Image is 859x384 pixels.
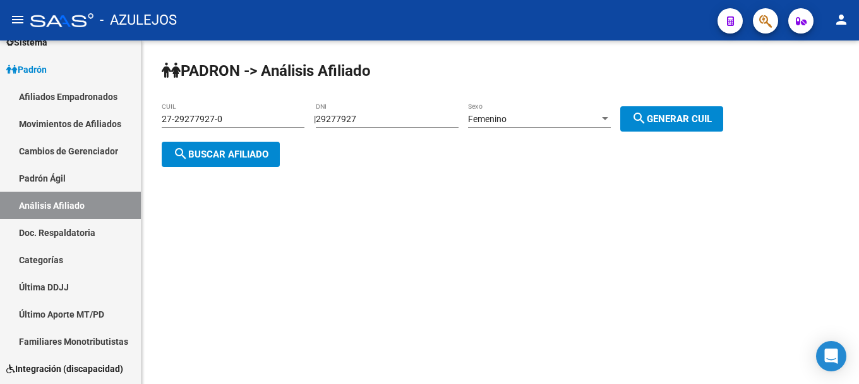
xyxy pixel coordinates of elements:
mat-icon: menu [10,12,25,27]
strong: PADRON -> Análisis Afiliado [162,62,371,80]
div: Open Intercom Messenger [816,341,846,371]
span: - AZULEJOS [100,6,177,34]
span: Integración (discapacidad) [6,362,123,376]
mat-icon: search [632,111,647,126]
span: Buscar afiliado [173,149,268,160]
div: | [314,114,733,124]
span: Padrón [6,63,47,77]
span: Femenino [468,114,507,124]
button: Buscar afiliado [162,142,280,167]
mat-icon: search [173,146,188,161]
span: Sistema [6,35,47,49]
button: Generar CUIL [620,106,723,132]
mat-icon: person [834,12,849,27]
span: Generar CUIL [632,113,712,125]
